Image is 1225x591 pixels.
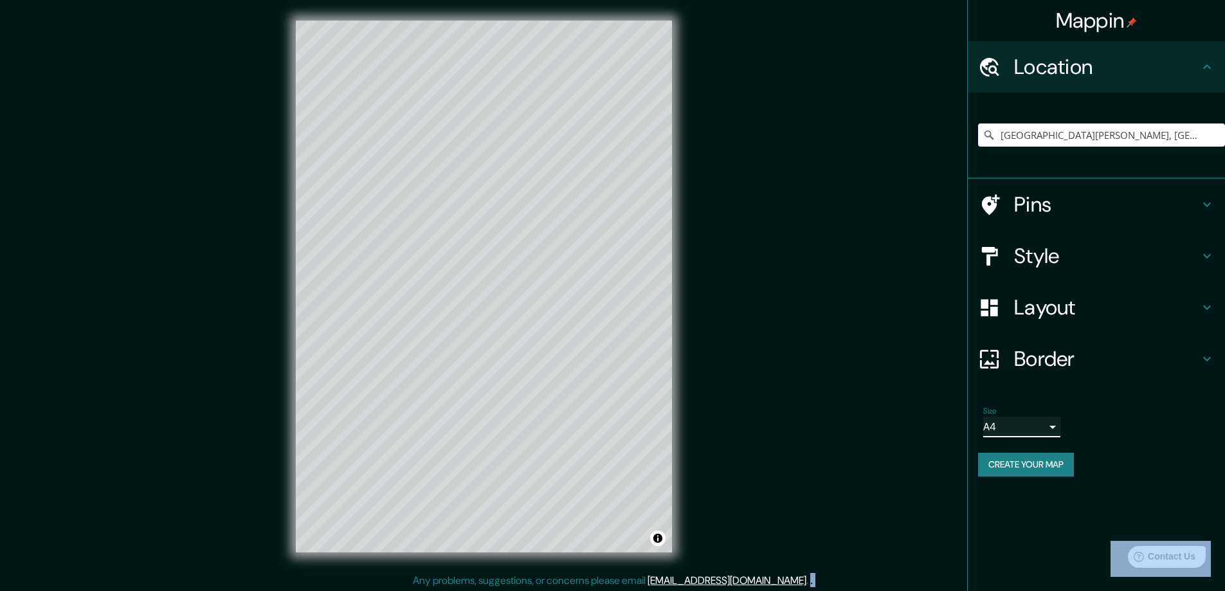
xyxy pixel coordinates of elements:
div: . [808,573,810,588]
label: Size [983,406,997,417]
div: A4 [983,417,1060,437]
img: pin-icon.png [1127,17,1137,28]
input: Pick your city or area [978,123,1225,147]
h4: Layout [1014,295,1199,320]
button: Toggle attribution [650,531,666,546]
button: Create your map [978,453,1074,477]
div: Style [968,230,1225,282]
h4: Location [1014,54,1199,80]
div: . [810,573,813,588]
div: Pins [968,179,1225,230]
a: [EMAIL_ADDRESS][DOMAIN_NAME] [648,574,806,587]
div: Layout [968,282,1225,333]
h4: Style [1014,243,1199,269]
iframe: Help widget launcher [1111,541,1211,577]
p: Any problems, suggestions, or concerns please email . [413,573,808,588]
div: Location [968,41,1225,93]
h4: Mappin [1056,8,1138,33]
div: Border [968,333,1225,385]
h4: Pins [1014,192,1199,217]
h4: Border [1014,346,1199,372]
